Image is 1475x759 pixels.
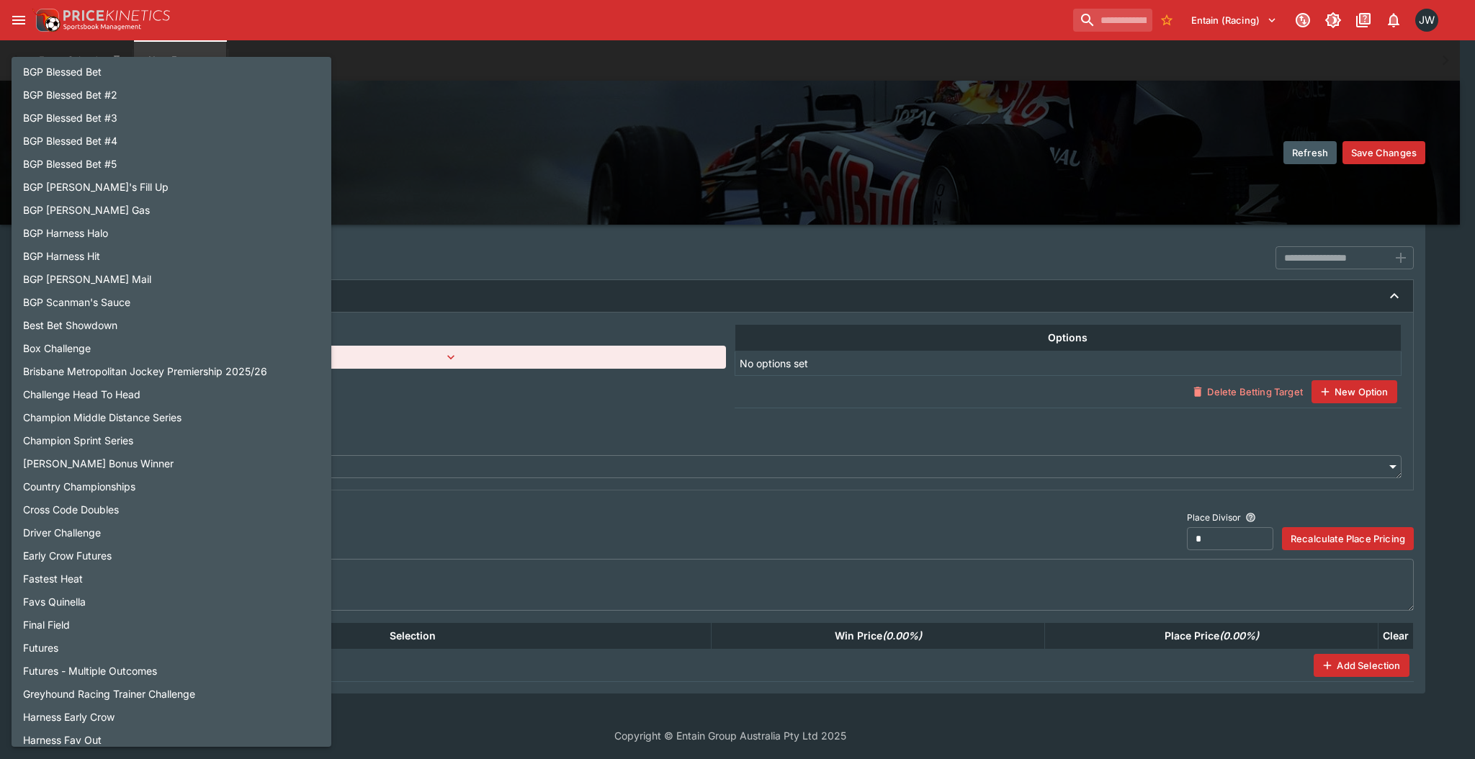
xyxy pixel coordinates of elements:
[12,544,331,567] li: Early Crow Futures
[12,590,331,613] li: Favs Quinella
[12,175,331,198] li: BGP [PERSON_NAME]'s Fill Up
[12,313,331,336] li: Best Bet Showdown
[12,682,331,705] li: Greyhound Racing Trainer Challenge
[12,475,331,498] li: Country Championships
[12,129,331,152] li: BGP Blessed Bet #4
[12,267,331,290] li: BGP [PERSON_NAME] Mail
[12,83,331,106] li: BGP Blessed Bet #2
[12,567,331,590] li: Fastest Heat
[12,244,331,267] li: BGP Harness Hit
[12,290,331,313] li: BGP Scanman's Sauce
[12,728,331,751] li: Harness Fav Out
[12,498,331,521] li: Cross Code Doubles
[12,106,331,129] li: BGP Blessed Bet #3
[12,336,331,359] li: Box Challenge
[12,60,331,83] li: BGP Blessed Bet
[12,405,331,428] li: Champion Middle Distance Series
[12,521,331,544] li: Driver Challenge
[12,382,331,405] li: Challenge Head To Head
[12,452,331,475] li: [PERSON_NAME] Bonus Winner
[12,221,331,244] li: BGP Harness Halo
[12,198,331,221] li: BGP [PERSON_NAME] Gas
[12,152,331,175] li: BGP Blessed Bet #5
[12,428,331,452] li: Champion Sprint Series
[12,613,331,636] li: Final Field
[12,705,331,728] li: Harness Early Crow
[12,659,331,682] li: Futures - Multiple Outcomes
[12,636,331,659] li: Futures
[12,359,331,382] li: Brisbane Metropolitan Jockey Premiership 2025/26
